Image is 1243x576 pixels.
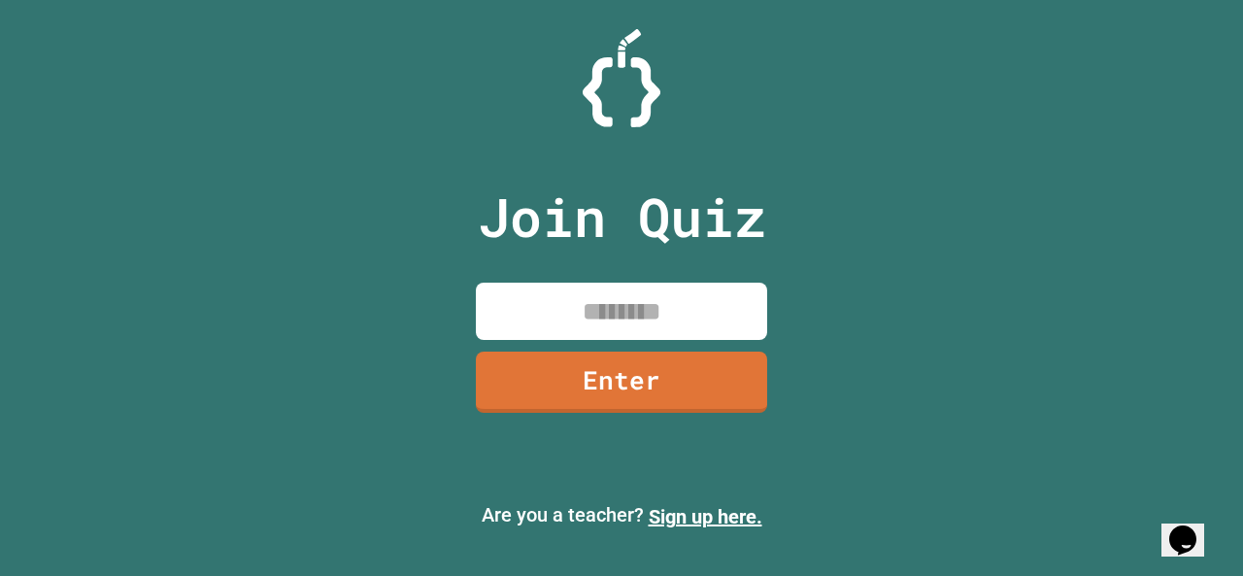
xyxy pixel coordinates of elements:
p: Are you a teacher? [16,500,1227,531]
img: Logo.svg [583,29,660,127]
a: Sign up here. [649,505,762,528]
a: Enter [476,352,767,413]
iframe: chat widget [1161,498,1224,557]
p: Join Quiz [478,177,766,257]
